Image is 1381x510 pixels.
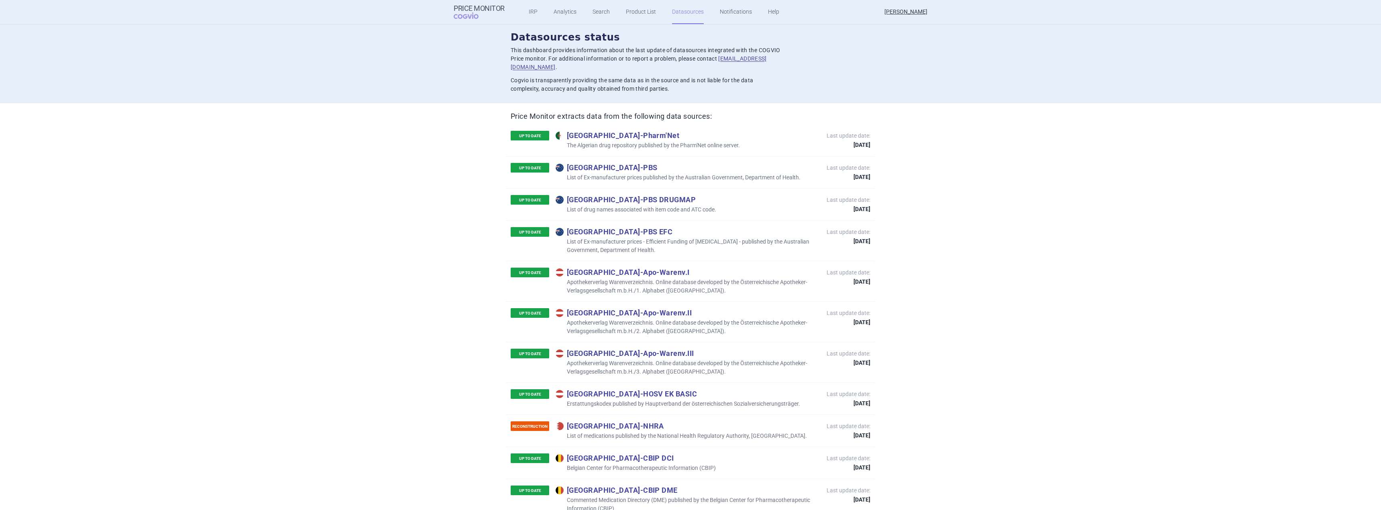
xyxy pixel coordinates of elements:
[827,497,870,502] strong: [DATE]
[556,349,564,358] img: Austria
[827,164,870,180] p: Last update date:
[827,390,870,406] p: Last update date:
[556,278,819,295] p: Apothekerverlag Warenverzeichnis. Online database developed by the Österreichische Apotheker-Verl...
[511,486,549,495] p: UP TO DATE
[511,55,767,70] a: [EMAIL_ADDRESS][DOMAIN_NAME]
[827,465,870,470] strong: [DATE]
[511,31,870,45] h2: Datasources status
[827,142,870,148] strong: [DATE]
[556,238,819,254] p: List of Ex-manufacturer prices - Efficient Funding of [MEDICAL_DATA] - published by the Australia...
[556,349,819,358] p: [GEOGRAPHIC_DATA] - Apo-Warenv.III
[556,141,740,150] p: The Algerian drug repository published by the Pharm'Net online server.
[827,422,870,438] p: Last update date:
[556,454,564,462] img: Belgium
[827,454,870,470] p: Last update date:
[511,308,549,318] p: UP TO DATE
[511,111,870,121] h2: Price Monitor extracts data from the following data sources:
[556,389,800,398] p: [GEOGRAPHIC_DATA] - HOSV EK BASIC
[556,163,800,172] p: [GEOGRAPHIC_DATA] - PBS
[827,349,870,366] p: Last update date:
[511,268,549,277] p: UP TO DATE
[556,228,564,236] img: Australia
[556,205,716,214] p: List of drug names associated with item code and ATC code.
[827,196,870,212] p: Last update date:
[556,173,800,182] p: List of Ex-manufacturer prices published by the Australian Government, Department of Health.
[454,12,490,19] span: COGVIO
[454,4,505,20] a: Price MonitorCOGVIO
[827,319,870,325] strong: [DATE]
[556,308,819,317] p: [GEOGRAPHIC_DATA] - Apo-Warenv.II
[827,309,870,325] p: Last update date:
[511,76,780,93] p: Cogvio is transparently providing the same data as in the source and is not liable for the data c...
[511,131,549,140] p: UP TO DATE
[827,238,870,244] strong: [DATE]
[511,389,549,399] p: UP TO DATE
[556,164,564,172] img: Australia
[556,268,819,276] p: [GEOGRAPHIC_DATA] - Apo-Warenv.I
[827,206,870,212] strong: [DATE]
[511,453,549,463] p: UP TO DATE
[556,319,819,335] p: Apothekerverlag Warenverzeichnis. Online database developed by the Österreichische Apotheker-Verl...
[556,309,564,317] img: Austria
[511,163,549,173] p: UP TO DATE
[556,268,564,276] img: Austria
[511,349,549,358] p: UP TO DATE
[556,453,716,462] p: [GEOGRAPHIC_DATA] - CBIP DCI
[556,390,564,398] img: Austria
[556,132,564,140] img: Algeria
[827,279,870,284] strong: [DATE]
[511,195,549,205] p: UP TO DATE
[827,486,870,502] p: Last update date:
[827,132,870,148] p: Last update date:
[556,400,800,408] p: Erstattungskodex published by Hauptverband der österreichischen Sozialversicherungsträger.
[454,4,505,12] strong: Price Monitor
[556,464,716,472] p: Belgian Center for Pharmacotherapeutic Information (CBIP)
[556,359,819,376] p: Apothekerverlag Warenverzeichnis. Online database developed by the Österreichische Apotheker-Verl...
[827,228,870,244] p: Last update date:
[556,486,564,494] img: Belgium
[827,360,870,366] strong: [DATE]
[511,421,549,431] p: RECONSTRUCTION
[556,196,564,204] img: Australia
[556,227,819,236] p: [GEOGRAPHIC_DATA] - PBS EFC
[556,422,564,430] img: Bahrain
[511,46,780,71] p: This dashboard provides information about the last update of datasources integrated with the COGV...
[556,432,807,440] p: List of medications published by the National Health Regulatory Authority, [GEOGRAPHIC_DATA].
[511,227,549,237] p: UP TO DATE
[827,174,870,180] strong: [DATE]
[556,131,740,140] p: [GEOGRAPHIC_DATA] - Pharm'Net
[827,433,870,438] strong: [DATE]
[827,268,870,284] p: Last update date:
[556,486,819,494] p: [GEOGRAPHIC_DATA] - CBIP DME
[827,400,870,406] strong: [DATE]
[556,195,716,204] p: [GEOGRAPHIC_DATA] - PBS DRUGMAP
[556,421,807,430] p: [GEOGRAPHIC_DATA] - NHRA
